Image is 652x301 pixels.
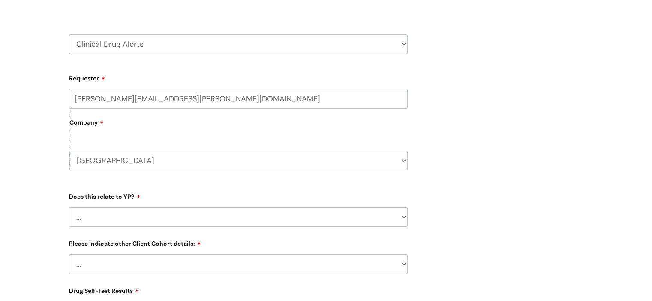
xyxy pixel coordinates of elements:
label: Please indicate other Client Cohort details: [69,237,408,247]
label: Drug Self-Test Results [69,284,408,295]
input: Email [69,89,408,109]
label: Requester [69,72,408,82]
label: Does this relate to YP? [69,190,408,200]
label: Company [69,116,408,135]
